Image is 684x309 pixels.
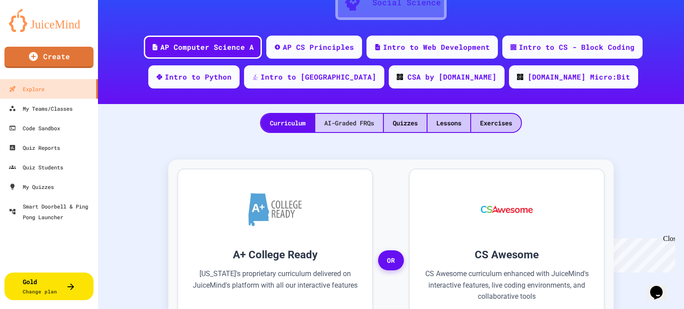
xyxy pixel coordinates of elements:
div: AP Computer Science A [160,42,254,52]
div: My Teams/Classes [9,103,73,114]
div: Lessons [427,114,470,132]
img: logo-orange.svg [9,9,89,32]
div: Intro to Python [165,72,232,82]
div: Quiz Reports [9,142,60,153]
div: AP CS Principles [283,42,354,52]
div: Intro to Web Development [383,42,490,52]
img: CS Awesome [472,183,542,236]
div: Smart Doorbell & Ping Pong Launcher [9,201,94,222]
div: Exercises [471,114,521,132]
iframe: chat widget [647,273,675,300]
div: [DOMAIN_NAME] Micro:Bit [528,72,630,82]
p: [US_STATE]'s proprietary curriculum delivered on JuiceMind's platform with all our interactive fe... [191,268,359,302]
div: My Quizzes [9,181,54,192]
div: Curriculum [261,114,314,132]
div: Code Sandbox [9,123,60,133]
div: Explore [9,84,45,94]
div: Quiz Students [9,162,63,173]
div: AI-Graded FRQs [315,114,383,132]
div: Quizzes [384,114,427,132]
div: Gold [23,277,57,296]
div: Intro to CS - Block Coding [519,42,635,52]
p: CS Awesome curriculum enhanced with JuiceMind's interactive features, live coding environments, a... [423,268,590,302]
iframe: chat widget [610,235,675,273]
img: A+ College Ready [248,193,302,226]
h3: CS Awesome [423,247,590,263]
img: CODE_logo_RGB.png [517,74,523,80]
div: CSA by [DOMAIN_NAME] [407,72,497,82]
div: Intro to [GEOGRAPHIC_DATA] [261,72,376,82]
div: Chat with us now!Close [4,4,61,56]
h3: A+ College Ready [191,247,359,263]
img: CODE_logo_RGB.png [397,74,403,80]
span: OR [378,250,404,271]
button: GoldChange plan [4,273,94,300]
a: Create [4,47,94,68]
span: Change plan [23,288,57,295]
